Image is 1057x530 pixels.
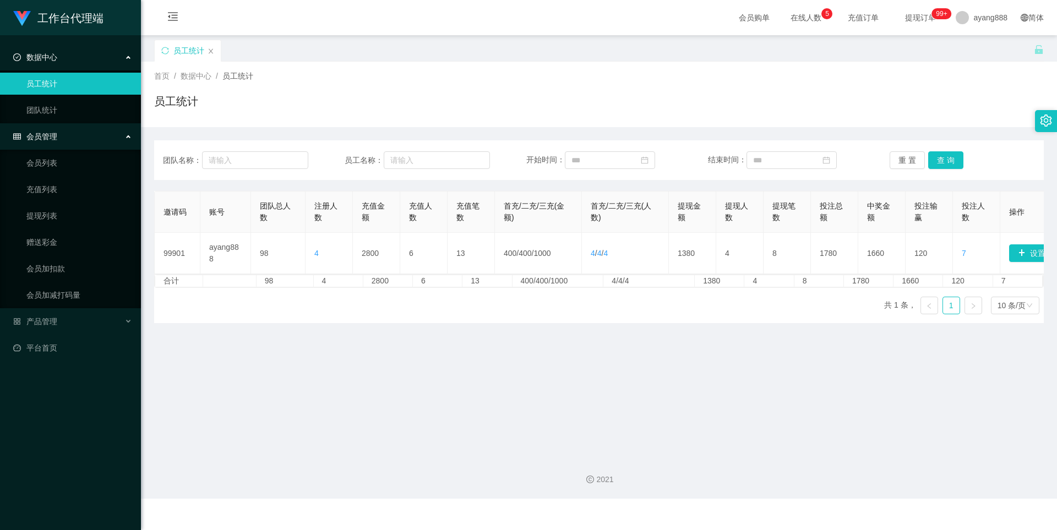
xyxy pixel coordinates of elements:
[526,155,565,164] span: 开始时间：
[890,151,925,169] button: 重 置
[1034,45,1044,54] i: 图标: unlock
[821,8,832,19] sup: 5
[26,231,132,253] a: 赠送彩金
[26,205,132,227] a: 提现列表
[844,275,893,287] td: 1780
[154,72,170,80] span: 首页
[257,275,314,287] td: 98
[513,275,604,287] td: 400/400/1000
[962,249,966,258] span: 7
[13,133,21,140] i: 图标: table
[216,72,218,80] span: /
[519,249,531,258] span: 400
[893,275,943,287] td: 1660
[641,156,649,164] i: 图标: calendar
[970,303,977,309] i: 图标: right
[962,201,985,222] span: 投注人数
[200,233,251,274] td: ayang888
[163,155,202,166] span: 团队名称：
[591,249,595,258] span: 4
[314,275,363,287] td: 4
[716,233,764,274] td: 4
[708,155,747,164] span: 结束时间：
[504,201,564,222] span: 首充/二充/三充(金额)
[26,178,132,200] a: 充值列表
[26,152,132,174] a: 会员列表
[362,201,385,222] span: 充值金额
[260,201,291,222] span: 团队总人数
[926,303,933,309] i: 图标: left
[785,14,827,21] span: 在线人数
[13,53,21,61] i: 图标: check-circle-o
[13,13,103,22] a: 工作台代理端
[820,201,843,222] span: 投注总额
[603,249,608,258] span: 4
[586,476,594,483] i: 图标: copyright
[928,151,963,169] button: 查 询
[209,207,225,216] span: 账号
[822,156,830,164] i: 图标: calendar
[13,317,57,326] span: 产品管理
[811,233,858,274] td: 1780
[744,275,794,287] td: 4
[222,72,253,80] span: 员工统计
[155,233,200,274] td: 99901
[13,318,21,325] i: 图标: appstore-o
[181,72,211,80] span: 数据中心
[314,249,319,258] span: 4
[725,201,748,222] span: 提现人数
[1021,14,1028,21] i: 图标: global
[37,1,103,36] h1: 工作台代理端
[150,474,1048,485] div: 2021
[26,99,132,121] a: 团队统计
[942,297,960,314] li: 1
[314,201,337,222] span: 注册人数
[582,233,669,274] td: / /
[597,249,602,258] span: 4
[920,297,938,314] li: 上一页
[842,14,884,21] span: 充值订单
[161,47,169,54] i: 图标: sync
[678,201,701,222] span: 提现金额
[1009,207,1025,216] span: 操作
[26,258,132,280] a: 会员加扣款
[13,337,132,359] a: 图标: dashboard平台首页
[965,297,982,314] li: 下一页
[825,8,829,19] p: 5
[858,233,906,274] td: 1660
[345,155,384,166] span: 员工名称：
[462,275,512,287] td: 13
[764,233,811,274] td: 8
[208,48,214,54] i: 图标: close
[409,201,432,222] span: 充值人数
[13,132,57,141] span: 会员管理
[173,40,204,61] div: 员工统计
[591,201,651,222] span: 首充/二充/三充(人数)
[456,201,480,222] span: 充值笔数
[1026,302,1033,310] i: 图标: down
[534,249,551,258] span: 1000
[906,233,953,274] td: 120
[772,201,796,222] span: 提现笔数
[884,297,916,314] li: 共 1 条，
[794,275,844,287] td: 8
[400,233,448,274] td: 6
[202,151,308,169] input: 请输入
[164,207,187,216] span: 邀请码
[13,53,57,62] span: 数据中心
[993,275,1043,287] td: 7
[363,275,413,287] td: 2800
[353,233,400,274] td: 2800
[931,8,951,19] sup: 939
[174,72,176,80] span: /
[384,151,490,169] input: 请输入
[504,249,516,258] span: 400
[1040,114,1052,127] i: 图标: setting
[867,201,890,222] span: 中奖金额
[154,93,198,110] h1: 员工统计
[900,14,941,21] span: 提现订单
[154,1,192,36] i: 图标: menu-fold
[26,284,132,306] a: 会员加减打码量
[669,233,716,274] td: 1380
[943,297,960,314] a: 1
